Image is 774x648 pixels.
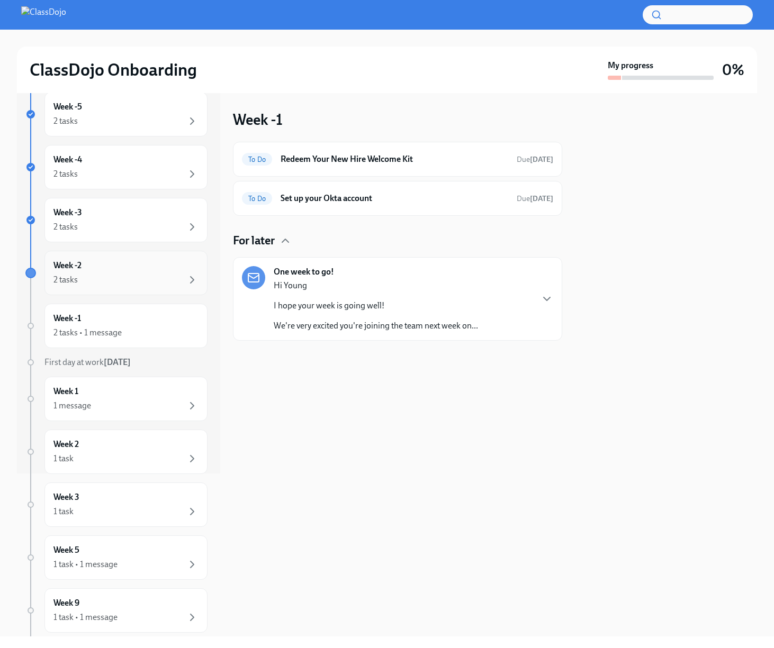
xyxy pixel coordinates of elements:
[53,400,91,412] div: 1 message
[53,221,78,233] div: 2 tasks
[53,386,78,397] h6: Week 1
[242,190,553,207] a: To DoSet up your Okta accountDue[DATE]
[44,357,131,367] span: First day at work
[25,251,208,295] a: Week -22 tasks
[274,280,478,291] p: Hi Young
[53,207,82,218] h6: Week -3
[53,439,79,450] h6: Week 2
[53,453,74,464] div: 1 task
[53,313,81,324] h6: Week -1
[104,357,131,367] strong: [DATE]
[25,198,208,242] a: Week -32 tasks
[30,59,197,80] h2: ClassDojo Onboarding
[242,195,272,203] span: To Do
[517,155,553,164] span: Due
[233,233,275,249] h4: For later
[274,320,478,332] p: We're very excited you're joining the team next week on...
[25,430,208,474] a: Week 21 task
[517,154,553,165] span: October 16th, 2025 09:00
[517,194,553,203] span: Due
[21,6,66,23] img: ClassDojo
[53,612,118,623] div: 1 task • 1 message
[274,266,334,278] strong: One week to go!
[53,491,79,503] h6: Week 3
[242,156,272,163] span: To Do
[25,482,208,527] a: Week 31 task
[53,260,82,271] h6: Week -2
[517,194,553,204] span: October 16th, 2025 09:00
[25,357,208,368] a: First day at work[DATE]
[53,274,78,286] div: 2 tasks
[530,194,553,203] strong: [DATE]
[281,193,508,204] h6: Set up your Okta account
[53,597,79,609] h6: Week 9
[25,588,208,633] a: Week 91 task • 1 message
[233,233,562,249] div: For later
[530,155,553,164] strong: [DATE]
[53,154,82,166] h6: Week -4
[53,327,122,339] div: 2 tasks • 1 message
[53,168,78,180] div: 2 tasks
[274,300,478,312] p: I hope your week is going well!
[25,145,208,189] a: Week -42 tasks
[53,506,74,517] div: 1 task
[233,110,283,129] h3: Week -1
[53,115,78,127] div: 2 tasks
[25,535,208,580] a: Week 51 task • 1 message
[25,377,208,421] a: Week 11 message
[25,92,208,136] a: Week -52 tasks
[608,60,653,71] strong: My progress
[25,304,208,348] a: Week -12 tasks • 1 message
[53,559,118,570] div: 1 task • 1 message
[722,60,744,79] h3: 0%
[53,101,82,113] h6: Week -5
[242,151,553,168] a: To DoRedeem Your New Hire Welcome KitDue[DATE]
[53,544,79,556] h6: Week 5
[281,153,508,165] h6: Redeem Your New Hire Welcome Kit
